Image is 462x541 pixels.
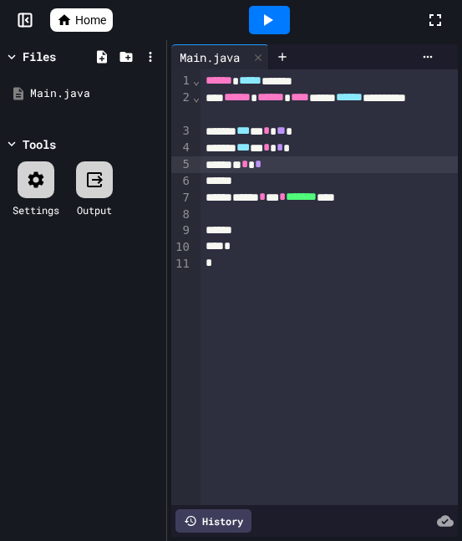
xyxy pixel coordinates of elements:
[192,74,201,87] span: Fold line
[171,73,192,89] div: 1
[171,239,192,256] div: 10
[23,135,56,153] div: Tools
[171,44,269,69] div: Main.java
[171,207,192,223] div: 8
[175,509,251,533] div: History
[30,85,160,102] div: Main.java
[171,140,192,156] div: 4
[171,222,192,239] div: 9
[23,48,56,65] div: Files
[75,12,106,28] span: Home
[192,90,201,104] span: Fold line
[171,48,248,66] div: Main.java
[171,190,192,207] div: 7
[171,89,192,123] div: 2
[13,202,59,217] div: Settings
[171,156,192,173] div: 5
[171,256,192,273] div: 11
[50,8,113,32] a: Home
[171,173,192,190] div: 6
[171,123,192,140] div: 3
[77,202,112,217] div: Output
